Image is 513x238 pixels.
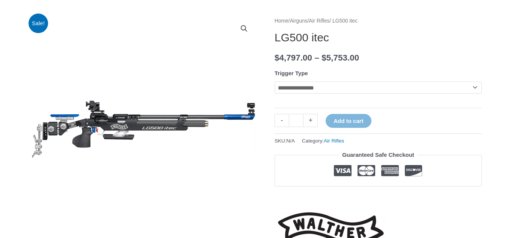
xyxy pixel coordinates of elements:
[275,53,312,62] bdi: 4,797.00
[303,114,318,127] a: +
[275,18,288,24] a: Home
[324,138,344,144] a: Air Rifles
[29,14,48,33] span: Sale!
[314,53,319,62] span: –
[275,136,295,146] span: SKU:
[326,114,371,128] button: Add to cart
[339,150,417,160] legend: Guaranteed Safe Checkout
[275,31,482,44] h1: LG500 itec
[290,18,308,24] a: Airguns
[289,114,303,127] input: Product quantity
[275,192,482,201] iframe: Customer reviews powered by Trustpilot
[275,16,482,26] nav: Breadcrumb
[275,53,279,62] span: $
[275,114,289,127] a: -
[302,136,344,146] span: Category:
[321,53,359,62] bdi: 5,753.00
[321,53,326,62] span: $
[275,70,308,76] label: Trigger Type
[287,138,295,144] span: N/A
[237,22,251,35] a: View full-screen image gallery
[309,18,329,24] a: Air Rifles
